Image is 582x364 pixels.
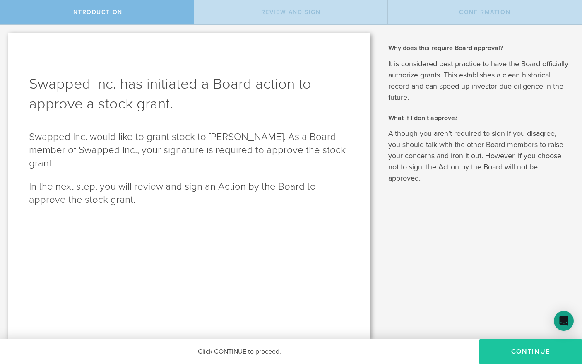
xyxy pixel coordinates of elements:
p: Swapped Inc. would like to grant stock to [PERSON_NAME]. As a Board member of Swapped Inc., your ... [29,130,349,170]
h1: Swapped Inc. has initiated a Board action to approve a stock grant. [29,74,349,114]
span: Confirmation [459,9,510,16]
span: Review and Sign [261,9,321,16]
button: Continue [479,339,582,364]
div: Open Intercom Messenger [554,311,574,331]
p: In the next step, you will review and sign an Action by the Board to approve the stock grant. [29,180,349,207]
span: Introduction [71,9,123,16]
p: Although you aren’t required to sign if you disagree, you should talk with the other Board member... [388,128,570,184]
p: It is considered best practice to have the Board officially authorize grants. This establishes a ... [388,58,570,103]
h2: What if I don’t approve? [388,113,570,123]
h2: Why does this require Board approval? [388,43,570,53]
